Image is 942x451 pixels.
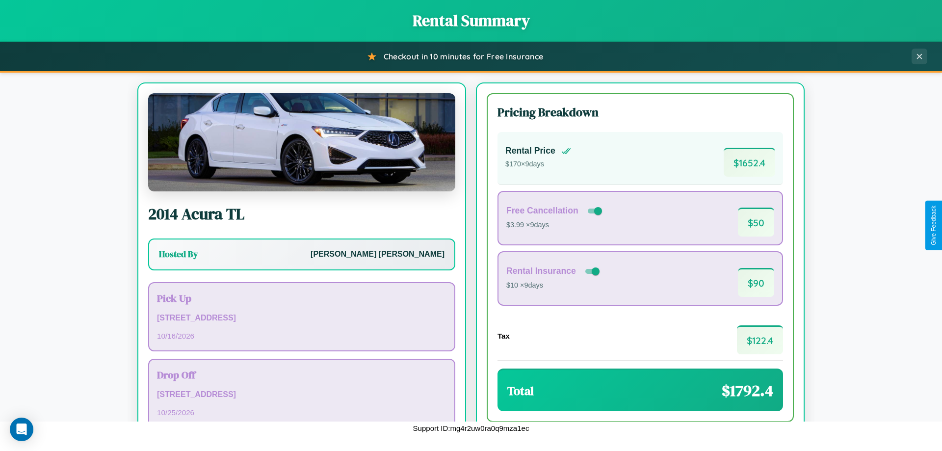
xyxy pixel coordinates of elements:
h3: Drop Off [157,368,446,382]
p: 10 / 16 / 2026 [157,329,446,343]
h4: Free Cancellation [506,206,578,216]
span: $ 1792.4 [722,380,773,401]
p: $3.99 × 9 days [506,219,604,232]
p: $ 170 × 9 days [505,158,571,171]
h3: Pick Up [157,291,446,305]
h4: Rental Price [505,146,555,156]
span: $ 90 [738,268,774,297]
p: [STREET_ADDRESS] [157,388,446,402]
p: 10 / 25 / 2026 [157,406,446,419]
span: $ 50 [738,208,774,237]
span: Checkout in 10 minutes for Free Insurance [384,52,543,61]
img: Acura TL [148,93,455,191]
p: [STREET_ADDRESS] [157,311,446,325]
h3: Pricing Breakdown [497,104,783,120]
span: $ 1652.4 [724,148,775,177]
span: $ 122.4 [737,325,783,354]
h3: Hosted By [159,248,198,260]
div: Open Intercom Messenger [10,418,33,441]
h4: Tax [497,332,510,340]
p: [PERSON_NAME] [PERSON_NAME] [311,247,445,262]
div: Give Feedback [930,206,937,245]
p: $10 × 9 days [506,279,602,292]
h2: 2014 Acura TL [148,203,455,225]
h3: Total [507,383,534,399]
h4: Rental Insurance [506,266,576,276]
h1: Rental Summary [10,10,932,31]
p: Support ID: mg4r2uw0ra0q9mza1ec [413,422,529,435]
